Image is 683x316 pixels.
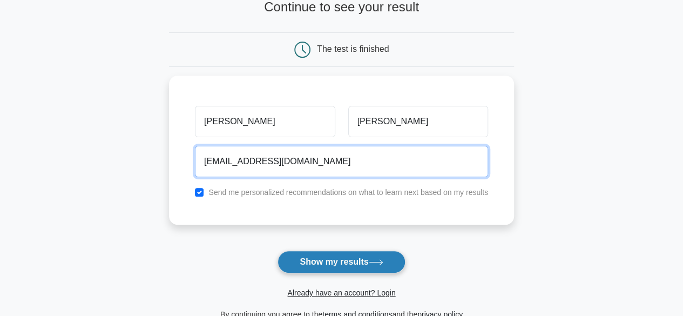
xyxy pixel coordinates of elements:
input: Email [195,146,488,177]
input: Last name [348,106,488,137]
div: The test is finished [317,44,389,53]
label: Send me personalized recommendations on what to learn next based on my results [208,188,488,197]
input: First name [195,106,335,137]
button: Show my results [278,251,405,273]
a: Already have an account? Login [287,288,395,297]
